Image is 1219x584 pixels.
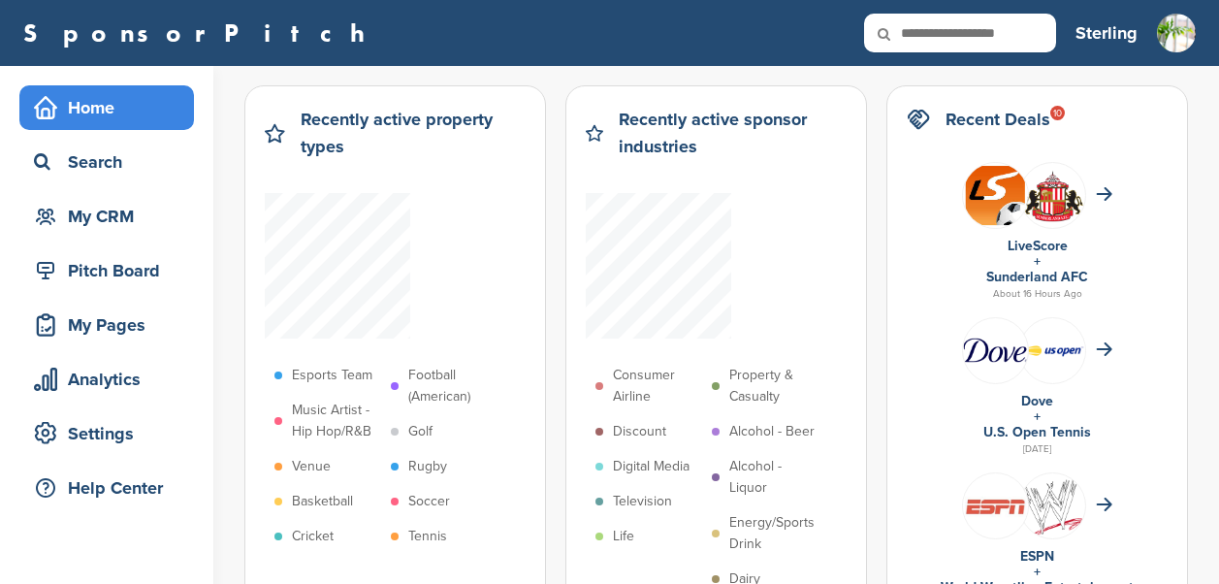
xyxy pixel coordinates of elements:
[19,303,194,347] a: My Pages
[292,365,372,386] p: Esports Team
[1034,253,1041,270] a: +
[19,194,194,239] a: My CRM
[19,466,194,510] a: Help Center
[613,526,634,547] p: Life
[907,440,1168,458] div: [DATE]
[29,470,194,505] div: Help Center
[29,253,194,288] div: Pitch Board
[292,526,334,547] p: Cricket
[613,491,672,512] p: Television
[1020,168,1085,222] img: Open uri20141112 64162 1q58x9c?1415807470
[29,308,194,342] div: My Pages
[408,365,497,407] p: Football (American)
[619,106,847,160] h2: Recently active sponsor industries
[408,526,447,547] p: Tennis
[729,456,818,499] p: Alcohol - Liquor
[29,145,194,179] div: Search
[729,365,818,407] p: Property & Casualty
[29,416,194,451] div: Settings
[23,20,377,46] a: SponsorPitch
[963,493,1028,519] img: Screen shot 2016 05 05 at 12.09.31 pm
[292,400,381,442] p: Music Artist - Hip Hop/R&B
[1075,19,1138,47] h3: Sterling
[1021,393,1053,409] a: Dove
[729,421,815,442] p: Alcohol - Beer
[408,421,433,442] p: Golf
[613,456,690,477] p: Digital Media
[292,491,353,512] p: Basketball
[983,424,1091,440] a: U.S. Open Tennis
[986,269,1088,285] a: Sunderland AFC
[19,357,194,402] a: Analytics
[963,163,1028,228] img: Livescore
[19,411,194,456] a: Settings
[19,140,194,184] a: Search
[613,365,702,407] p: Consumer Airline
[946,106,1050,133] h2: Recent Deals
[292,456,331,477] p: Venue
[1008,238,1068,254] a: LiveScore
[1050,106,1065,120] div: 10
[29,90,194,125] div: Home
[1075,12,1138,54] a: Sterling
[729,512,818,555] p: Energy/Sports Drink
[1034,564,1041,580] a: +
[301,106,526,160] h2: Recently active property types
[1020,473,1085,543] img: Open uri20141112 64162 12gd62f?1415806146
[1034,408,1041,425] a: +
[613,421,666,442] p: Discount
[29,362,194,397] div: Analytics
[19,85,194,130] a: Home
[1020,548,1054,565] a: ESPN
[29,199,194,234] div: My CRM
[19,248,194,293] a: Pitch Board
[1020,341,1085,358] img: Screen shot 2018 07 23 at 2.49.02 pm
[408,491,450,512] p: Soccer
[963,338,1028,362] img: Data
[907,285,1168,303] div: About 16 Hours Ago
[408,456,447,477] p: Rugby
